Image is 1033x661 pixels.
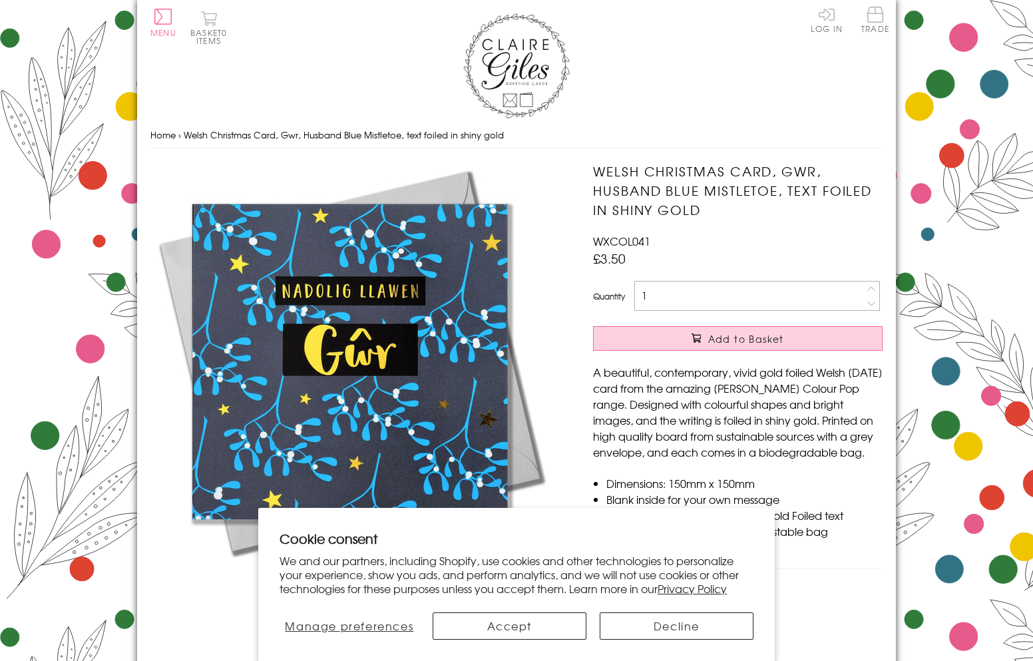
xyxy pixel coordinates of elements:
[190,11,227,45] button: Basket0 items
[861,7,889,35] a: Trade
[150,9,176,37] button: Menu
[150,162,550,561] img: Welsh Christmas Card, Gwr, Husband Blue Mistletoe, text foiled in shiny gold
[861,7,889,33] span: Trade
[178,128,181,141] span: ›
[593,162,883,219] h1: Welsh Christmas Card, Gwr, Husband Blue Mistletoe, text foiled in shiny gold
[280,554,753,595] p: We and our partners, including Shopify, use cookies and other technologies to personalize your ex...
[150,122,883,149] nav: breadcrumbs
[150,27,176,39] span: Menu
[593,326,883,351] button: Add to Basket
[280,529,753,548] h2: Cookie consent
[150,128,176,141] a: Home
[433,612,586,640] button: Accept
[593,290,625,302] label: Quantity
[593,364,883,460] p: A beautiful, contemporary, vivid gold foiled Welsh [DATE] card from the amazing [PERSON_NAME] Col...
[196,27,227,47] span: 0 items
[606,475,883,491] li: Dimensions: 150mm x 150mm
[280,612,419,640] button: Manage preferences
[811,7,843,33] a: Log In
[658,580,727,596] a: Privacy Policy
[285,618,413,634] span: Manage preferences
[593,249,626,268] span: £3.50
[606,491,883,507] li: Blank inside for your own message
[184,128,504,141] span: Welsh Christmas Card, Gwr, Husband Blue Mistletoe, text foiled in shiny gold
[593,233,650,249] span: WXCOL041
[463,13,570,118] img: Claire Giles Greetings Cards
[708,332,784,345] span: Add to Basket
[600,612,753,640] button: Decline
